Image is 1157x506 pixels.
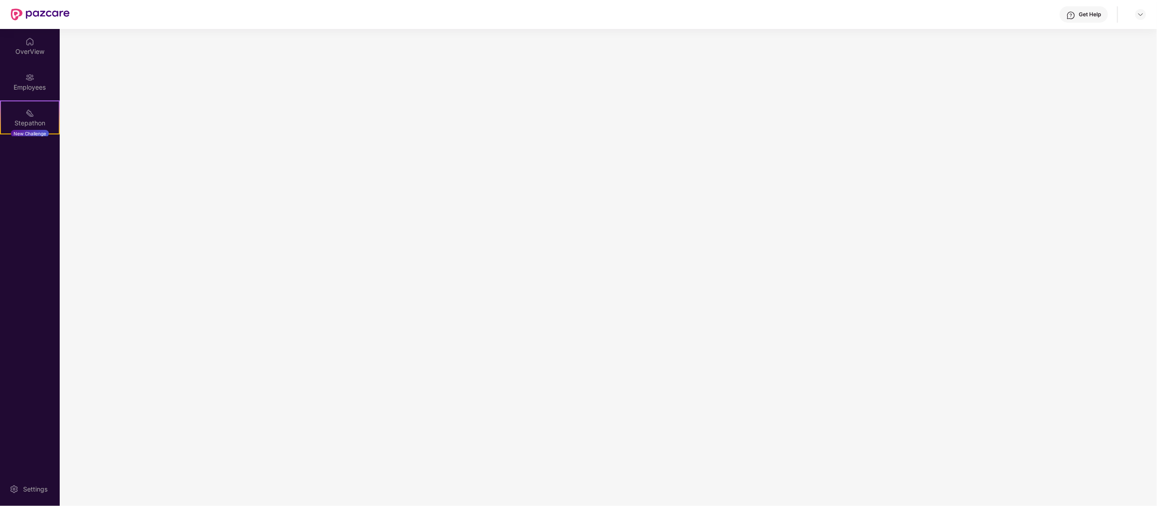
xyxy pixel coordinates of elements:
img: New Pazcare Logo [11,9,70,20]
div: Settings [20,485,50,494]
div: Stepathon [1,119,59,128]
img: svg+xml;base64,PHN2ZyBpZD0iRHJvcGRvd24tMzJ4MzIiIHhtbG5zPSJodHRwOi8vd3d3LnczLm9yZy8yMDAwL3N2ZyIgd2... [1137,11,1144,18]
img: svg+xml;base64,PHN2ZyBpZD0iSGVscC0zMngzMiIgeG1sbnM9Imh0dHA6Ly93d3cudzMub3JnLzIwMDAvc3ZnIiB3aWR0aD... [1067,11,1076,20]
img: svg+xml;base64,PHN2ZyBpZD0iSG9tZSIgeG1sbnM9Imh0dHA6Ly93d3cudzMub3JnLzIwMDAvc3ZnIiB3aWR0aD0iMjAiIG... [25,37,34,46]
img: svg+xml;base64,PHN2ZyB4bWxucz0iaHR0cDovL3d3dy53My5vcmcvMjAwMC9zdmciIHdpZHRoPSIyMSIgaGVpZ2h0PSIyMC... [25,109,34,118]
div: Get Help [1079,11,1101,18]
img: svg+xml;base64,PHN2ZyBpZD0iRW1wbG95ZWVzIiB4bWxucz0iaHR0cDovL3d3dy53My5vcmcvMjAwMC9zdmciIHdpZHRoPS... [25,73,34,82]
div: New Challenge [11,130,49,137]
img: svg+xml;base64,PHN2ZyBpZD0iU2V0dGluZy0yMHgyMCIgeG1sbnM9Imh0dHA6Ly93d3cudzMub3JnLzIwMDAvc3ZnIiB3aW... [9,485,19,494]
